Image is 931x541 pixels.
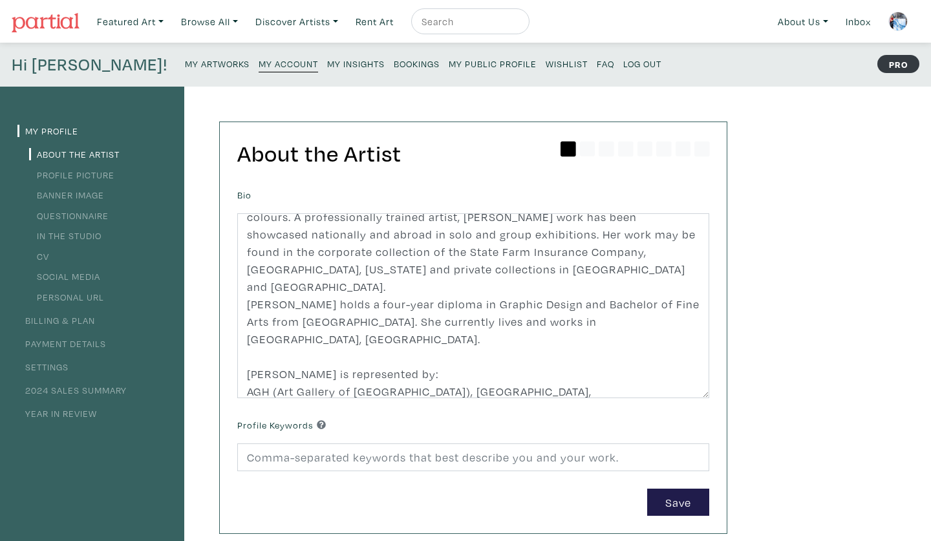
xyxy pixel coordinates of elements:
textarea: Artworks of [DEMOGRAPHIC_DATA] artist, [PERSON_NAME], are magnetic in their meditative flow. Her ... [237,213,709,398]
input: Comma-separated keywords that best describe you and your work. [237,443,709,471]
a: Rent Art [350,8,400,35]
a: My Insights [327,54,385,72]
img: phpThumb.php [888,12,908,31]
a: Bookings [394,54,440,72]
a: FAQ [597,54,614,72]
a: Questionnaire [29,209,109,222]
a: My Account [259,54,318,72]
small: Wishlist [546,58,588,70]
a: About the Artist [29,148,120,160]
a: Personal URL [29,291,104,303]
a: Log Out [623,54,661,72]
input: Search [420,14,517,30]
a: Wishlist [546,54,588,72]
a: Inbox [840,8,877,35]
button: Save [647,489,709,516]
a: Discover Artists [250,8,344,35]
a: Year in Review [17,407,97,419]
label: Profile Keywords [237,418,326,432]
small: My Artworks [185,58,250,70]
small: My Account [259,58,318,70]
a: In the Studio [29,229,102,242]
a: 2024 Sales Summary [17,384,127,396]
a: Settings [17,361,69,373]
a: Social Media [29,270,100,282]
a: Payment Details [17,337,106,350]
a: Featured Art [91,8,169,35]
a: Billing & Plan [17,314,95,326]
small: Bookings [394,58,440,70]
a: About Us [772,8,834,35]
small: FAQ [597,58,614,70]
h2: About the Artist [237,140,709,167]
a: Browse All [175,8,244,35]
small: My Insights [327,58,385,70]
a: My Public Profile [449,54,537,72]
a: My Artworks [185,54,250,72]
small: My Public Profile [449,58,537,70]
a: My Profile [17,125,78,137]
h4: Hi [PERSON_NAME]! [12,54,167,75]
label: Bio [237,188,251,202]
strong: PRO [877,55,919,73]
a: Banner Image [29,189,104,201]
a: Profile Picture [29,169,114,181]
small: Log Out [623,58,661,70]
a: CV [29,250,49,262]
